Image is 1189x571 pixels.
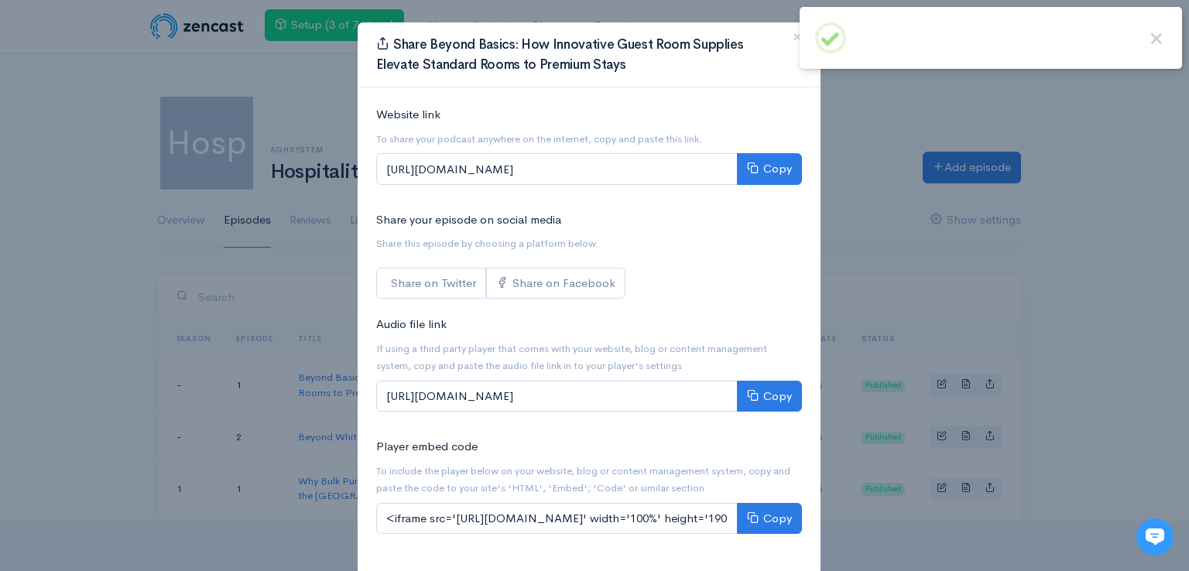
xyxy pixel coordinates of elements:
iframe: gist-messenger-bubble-iframe [1136,518,1174,556]
button: New conversation [24,205,286,236]
a: Share on Facebook [486,268,625,299]
button: Copy [737,381,802,412]
span: New conversation [100,214,186,227]
span: Share Beyond Basics: How Innovative Guest Room Supplies Elevate Standard Rooms to Premium Stays [376,36,744,73]
label: Player embed code [376,438,478,456]
button: Copy [737,503,802,535]
label: Audio file link [376,316,447,333]
small: If using a third party player that comes with your website, blog or content management system, co... [376,342,767,373]
input: [URL][DOMAIN_NAME] [376,153,738,185]
a: Share on Twitter [376,268,486,299]
button: Close this dialog [1146,29,1167,49]
label: Share your episode on social media [376,211,561,229]
input: <iframe src='[URL][DOMAIN_NAME]' width='100%' height='190' frameborder='0' scrolling='no' seamles... [376,503,738,535]
p: Find an answer quickly [21,265,289,284]
small: To share your podcast anywhere on the internet, copy and paste this link. [376,132,702,145]
div: Social sharing links [376,268,625,299]
input: Search articles [45,291,276,322]
button: Close [774,16,821,59]
button: Copy [737,153,802,185]
input: [URL][DOMAIN_NAME] [376,381,738,412]
span: × [793,26,802,48]
small: To include the player below on your website, blog or content management system, copy and paste th... [376,464,790,495]
h2: Just let us know if you need anything and we'll be happy to help! 🙂 [23,103,286,177]
label: Website link [376,106,440,124]
h1: Hi 👋 [23,75,286,100]
small: Share this episode by choosing a platform below. [376,237,598,250]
